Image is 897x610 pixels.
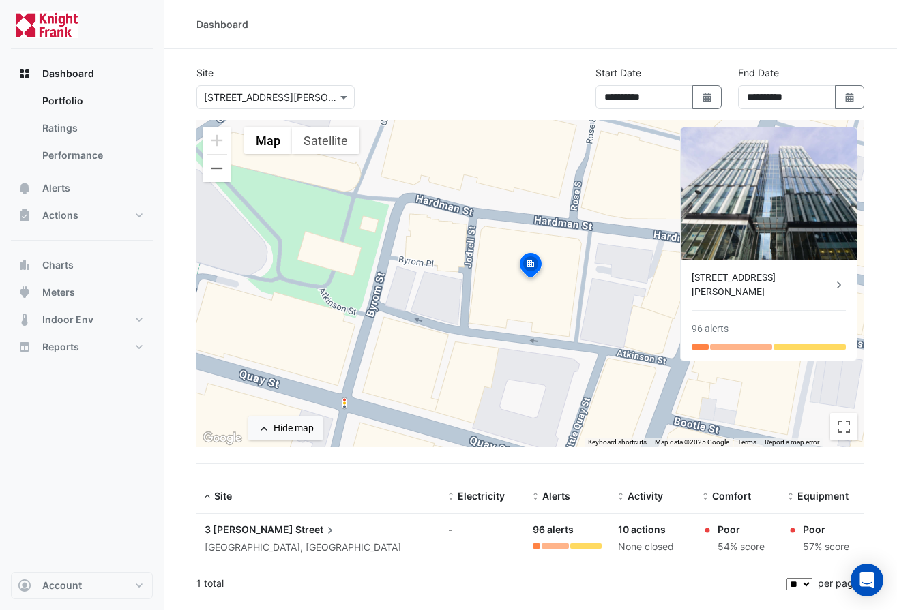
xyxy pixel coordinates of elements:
[200,429,245,447] img: Google
[542,490,570,502] span: Alerts
[681,127,857,260] img: 3 Hardman Street
[18,67,31,80] app-icon: Dashboard
[18,340,31,354] app-icon: Reports
[765,438,819,446] a: Report a map error
[618,523,666,535] a: 10 actions
[31,142,153,169] a: Performance
[196,65,214,80] label: Site
[11,279,153,306] button: Meters
[830,413,857,440] button: Toggle fullscreen view
[448,522,516,536] div: -
[803,539,849,555] div: 57% score
[42,67,94,80] span: Dashboard
[11,202,153,229] button: Actions
[588,438,647,447] button: Keyboard shortcuts
[42,579,82,592] span: Account
[18,313,31,326] app-icon: Indoor Env
[797,490,849,502] span: Equipment
[692,271,832,299] div: [STREET_ADDRESS][PERSON_NAME]
[818,577,859,589] span: per page
[42,286,75,299] span: Meters
[628,490,663,502] span: Activity
[31,115,153,142] a: Ratings
[11,333,153,361] button: Reports
[618,539,686,555] div: None closed
[712,490,751,502] span: Comfort
[205,523,293,535] span: 3 [PERSON_NAME]
[196,17,248,31] div: Dashboard
[244,127,292,154] button: Show street map
[844,91,856,103] fa-icon: Select Date
[42,258,74,272] span: Charts
[718,539,765,555] div: 54% score
[701,91,714,103] fa-icon: Select Date
[18,286,31,299] app-icon: Meters
[196,566,784,600] div: 1 total
[738,65,779,80] label: End Date
[737,438,756,446] a: Terms (opens in new tab)
[655,438,729,446] span: Map data ©2025 Google
[42,313,93,326] span: Indoor Env
[803,522,849,536] div: Poor
[692,322,729,336] div: 96 alerts
[718,522,765,536] div: Poor
[274,421,314,436] div: Hide map
[11,251,153,279] button: Charts
[11,87,153,174] div: Dashboard
[214,490,232,502] span: Site
[595,65,641,80] label: Start Date
[11,174,153,202] button: Alerts
[18,209,31,222] app-icon: Actions
[248,416,323,440] button: Hide map
[533,522,601,538] div: 96 alerts
[11,60,153,87] button: Dashboard
[203,127,231,154] button: Zoom in
[516,251,546,284] img: site-pin-selected.svg
[42,340,79,354] span: Reports
[11,572,153,599] button: Account
[292,127,359,154] button: Show satellite imagery
[42,181,70,195] span: Alerts
[18,181,31,195] app-icon: Alerts
[200,429,245,447] a: Open this area in Google Maps (opens a new window)
[11,306,153,333] button: Indoor Env
[42,209,78,222] span: Actions
[16,11,78,38] img: Company Logo
[851,564,883,596] div: Open Intercom Messenger
[31,87,153,115] a: Portfolio
[205,540,432,555] div: [GEOGRAPHIC_DATA], [GEOGRAPHIC_DATA]
[295,522,337,537] span: Street
[18,258,31,272] app-icon: Charts
[203,155,231,182] button: Zoom out
[458,490,505,502] span: Electricity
